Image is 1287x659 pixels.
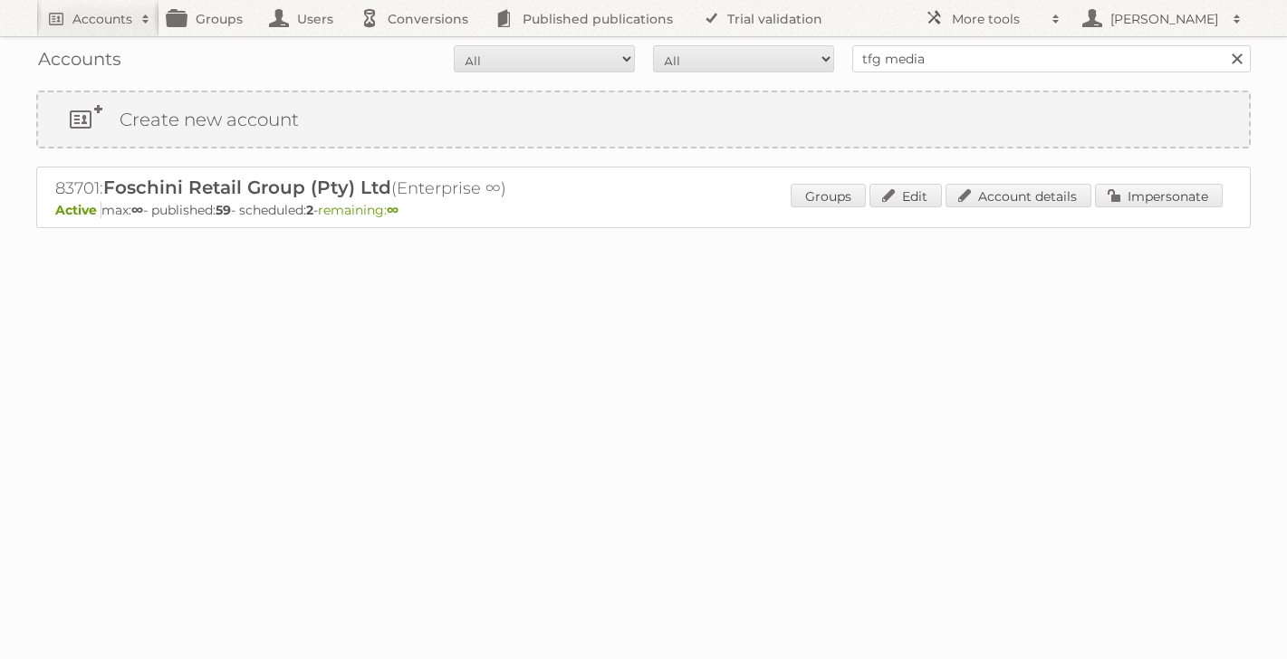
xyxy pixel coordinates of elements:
[318,202,399,218] span: remaining:
[55,202,1232,218] p: max: - published: - scheduled: -
[791,184,866,207] a: Groups
[131,202,143,218] strong: ∞
[952,10,1042,28] h2: More tools
[1106,10,1224,28] h2: [PERSON_NAME]
[55,202,101,218] span: Active
[38,92,1249,147] a: Create new account
[946,184,1091,207] a: Account details
[55,177,689,200] h2: 83701: (Enterprise ∞)
[306,202,313,218] strong: 2
[216,202,231,218] strong: 59
[1095,184,1223,207] a: Impersonate
[387,202,399,218] strong: ∞
[869,184,942,207] a: Edit
[72,10,132,28] h2: Accounts
[103,177,391,198] span: Foschini Retail Group (Pty) Ltd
